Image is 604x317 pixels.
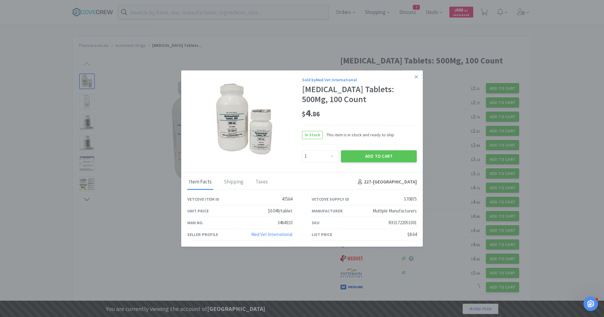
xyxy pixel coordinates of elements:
span: This item is in stock and ready to ship [323,131,394,138]
img: a17bef0e09ec455fbc645b3837bbcaea_153894.jpeg [205,80,284,159]
iframe: Intercom live chat [583,296,598,311]
div: Item Facts [187,175,213,190]
div: Man No. [187,219,204,226]
div: Multiple Manufacturers [373,207,417,215]
span: 4 [302,107,320,119]
a: Med Vet International [251,231,292,237]
div: Unit Price [187,208,209,214]
div: Manufacturer [312,208,343,214]
div: Vetcove Item ID [187,196,219,202]
div: Taxes [254,175,269,190]
div: Sold by Med Vet International [302,76,417,83]
div: $0.049/tablet [268,207,292,215]
span: . 86 [311,110,320,118]
div: List Price [312,231,332,238]
span: $ [302,110,306,118]
div: [MEDICAL_DATA] Tablets: 500Mg, 100 Count [302,84,417,105]
div: $8.64 [407,231,417,238]
div: SKU [312,219,320,226]
span: In Stock [302,131,323,139]
div: 570875 [404,196,417,203]
div: Seller Profile [187,231,218,238]
h4: 227 - [GEOGRAPHIC_DATA] [355,178,417,186]
div: 47564 [282,196,292,203]
div: Shipping [222,175,245,190]
div: 3464310 [278,219,292,226]
button: Add to Cart [341,150,417,162]
div: Vetcove Supply ID [312,196,349,202]
div: RX31722053301 [388,219,417,226]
